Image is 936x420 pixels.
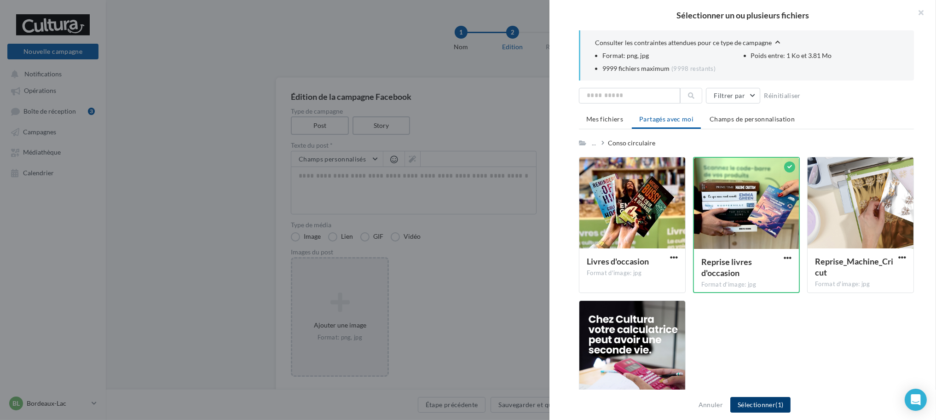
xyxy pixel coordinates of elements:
[760,90,804,101] button: Réinitialiser
[587,269,678,277] div: Format d'image: jpg
[701,257,752,278] span: Reprise livres d'occasion
[602,64,670,73] span: 9999 fichiers maximum
[751,51,900,60] li: Poids entre: 1 Ko et 3.81 Mo
[590,137,598,150] div: ...
[608,138,655,148] div: Conso circulaire
[586,115,623,123] span: Mes fichiers
[564,11,921,19] h2: Sélectionner un ou plusieurs fichiers
[730,397,791,413] button: Sélectionner(1)
[775,401,783,408] span: (1)
[602,51,751,60] li: Format: png, jpg
[710,115,795,123] span: Champs de personnalisation
[595,38,772,47] span: Consulter les contraintes attendues pour ce type de campagne
[701,281,792,289] div: Format d'image: jpg
[706,88,760,104] button: Filtrer par
[587,256,649,266] span: Livres d'occasion
[639,115,693,123] span: Partagés avec moi
[905,389,927,411] div: Open Intercom Messenger
[595,38,780,49] button: Consulter les contraintes attendues pour ce type de campagne
[695,399,727,410] button: Annuler
[671,65,716,72] span: (9998 restants)
[815,256,893,277] span: Reprise_Machine_Cricut
[815,280,906,288] div: Format d'image: jpg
